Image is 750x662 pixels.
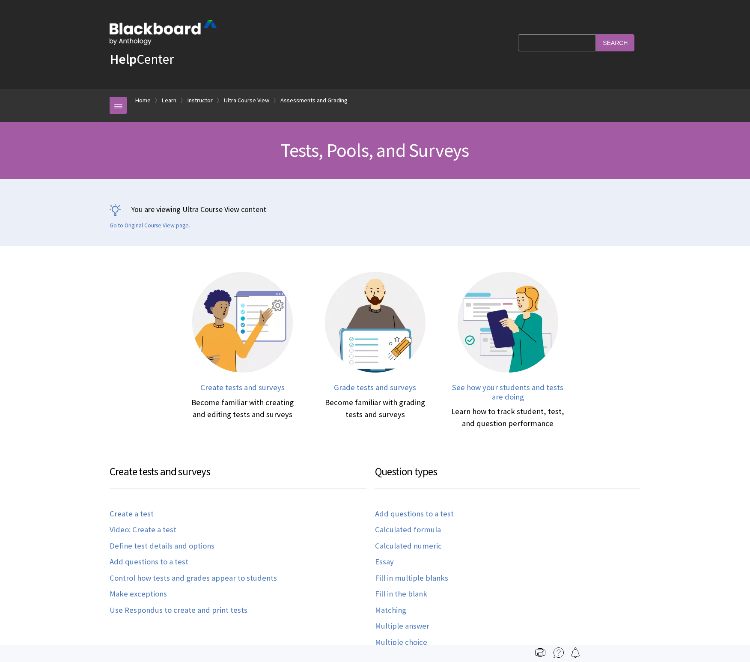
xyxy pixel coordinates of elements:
h3: Question types [375,464,640,489]
a: Home [135,95,151,106]
strong: Help [110,51,137,68]
img: More help [554,647,564,658]
span: Create tests and surveys [200,382,285,392]
a: Define test details and options [110,541,214,551]
a: Essay [375,557,394,567]
span: Tests, Pools, and Surveys [281,138,469,162]
a: Add questions to a test [110,557,188,567]
div: Learn how to track student, test, and question performance [450,406,565,429]
a: Use Respondus to create and print tests [110,605,247,615]
a: Illustration of a person looking at reports to track a student's performance. See how your studen... [450,272,565,430]
a: Assessments and Grading [280,95,348,106]
a: Calculated formula [375,525,441,535]
a: Learn [162,95,176,106]
a: Calculated numeric [375,541,442,551]
a: Create a test [110,509,154,519]
a: Fill in the blank [375,589,427,599]
a: Illustration of a person showing a graded test. Grade tests and surveys Become familiar with grad... [317,272,433,430]
a: Instructor [187,95,213,106]
input: Search [596,34,634,51]
img: Illustration of a person showing how to create tests and surveys. [192,272,293,373]
div: Become familiar with creating and editing tests and surveys [185,397,300,420]
a: Go to Original Course View page. [110,222,190,230]
p: You are viewing Ultra Course View content [110,204,640,215]
a: Control how tests and grades appear to students [110,573,277,583]
span: Grade tests and surveys [334,382,416,392]
a: Ultra Course View [224,95,269,106]
a: Matching [375,605,406,615]
h3: Create tests and surveys [110,464,366,489]
img: Illustration of a person showing a graded test. [325,272,426,373]
a: Add questions to a test [375,509,454,519]
a: Illustration of a person showing how to create tests and surveys. Create tests and surveys Become... [185,272,300,430]
img: Print [535,647,545,658]
a: Multiple answer [375,621,429,631]
a: Video: Create a test [110,525,176,535]
span: See how your students and tests are doing [452,382,563,402]
div: Become familiar with grading tests and surveys [317,397,433,420]
a: HelpCenter [110,51,174,68]
img: Illustration of a person looking at reports to track a student's performance. [458,272,558,373]
img: Blackboard by Anthology [110,20,217,45]
a: Multiple choice [375,638,427,647]
a: Make exceptions [110,589,167,599]
a: Fill in multiple blanks [375,573,448,583]
img: Follow this page [570,647,580,658]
